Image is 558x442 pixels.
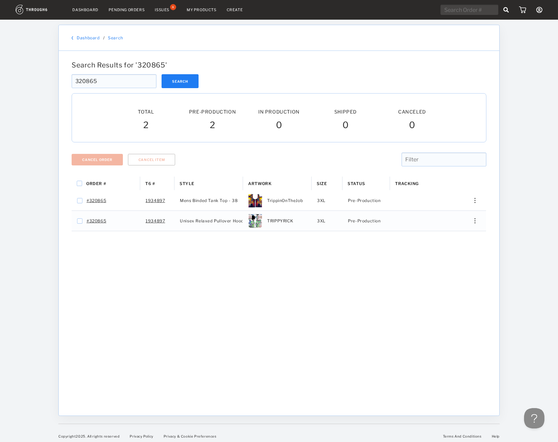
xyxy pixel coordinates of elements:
a: Privacy & Cookie Preferences [164,434,217,438]
div: 3XL [312,211,342,231]
span: Total [138,109,154,115]
span: Tracking [395,181,419,186]
img: meatball_vertical.0c7b41df.svg [475,198,476,203]
img: back_bracket.f28aa67b.svg [72,36,73,40]
span: Style [180,181,194,186]
span: Artwork [248,181,272,186]
span: 0 [409,120,415,132]
button: Cancel Order [72,154,123,165]
span: Pre-Production [189,109,236,115]
div: 3XL [312,190,342,210]
span: Size [317,181,327,186]
a: Dashboard [73,7,98,12]
span: Cancel Item [138,158,165,162]
a: Privacy Policy [130,434,153,438]
input: Search Order # [441,5,498,15]
span: In Production [258,109,300,115]
a: Issues8 [155,7,176,13]
span: 0 [342,120,349,132]
span: 0 [276,120,282,132]
button: Search [162,74,199,88]
input: Filter [402,153,486,166]
span: Order # [86,181,106,186]
img: 18907-thumb-3XL.jpg [248,214,262,228]
div: 8 [170,4,176,10]
span: T6 # [145,181,155,186]
a: My Products [187,7,217,12]
span: Mens Binded Tank Top - 38 [180,196,238,205]
img: meatball_vertical.0c7b41df.svg [475,218,476,223]
a: 1934897 [146,196,165,205]
span: 2 [143,120,149,132]
a: Help [492,434,500,438]
button: Cancel Item [128,154,175,165]
input: Search Order # [72,74,156,88]
a: #320865 [87,217,106,225]
a: 1934897 [146,217,165,225]
span: Search Results for ' 320865 ' [72,61,167,69]
span: TRIPPYRICK [267,217,293,225]
div: / [103,35,105,40]
a: #320865 [87,196,106,205]
span: Unisex Relaxed Pullover Hoodie - 130 [180,217,260,225]
span: TrippinOnTheJob [267,196,303,205]
div: Press SPACE to select this row. [72,190,486,211]
div: Issues [155,7,169,12]
img: icon_cart.dab5cea1.svg [519,6,526,13]
span: Cancel Order [82,158,112,162]
span: Canceled [398,109,426,115]
img: logo.1c10ca64.svg [16,5,62,14]
a: Terms And Conditions [443,434,482,438]
a: Create [227,7,243,12]
span: Pre-Production [348,217,380,225]
a: Dashboard [77,35,99,40]
span: Status [348,181,365,186]
img: 6a2c4582-51c9-447d-ac51-98e04ca11f16-4XL.jpg [248,194,262,207]
iframe: Toggle Customer Support [524,408,544,428]
span: Pre-Production [348,196,380,205]
a: Search [108,35,123,40]
span: Copyright 2025 . All rights reserved [58,434,119,438]
span: Shipped [334,109,357,115]
span: 2 [210,120,216,132]
div: Press SPACE to select this row. [72,211,486,231]
a: Pending Orders [109,7,145,12]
